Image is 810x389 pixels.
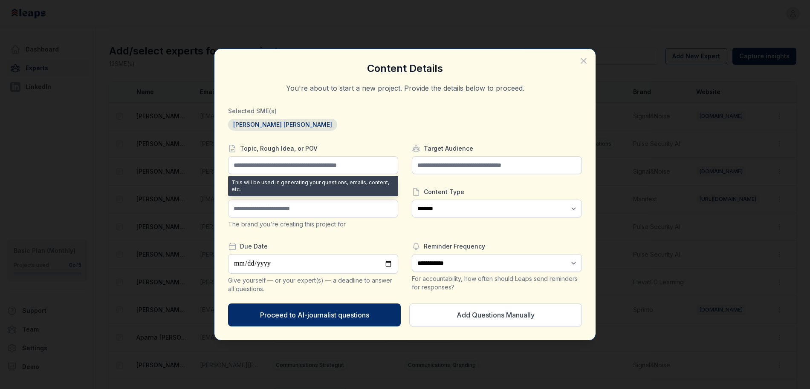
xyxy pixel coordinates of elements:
p: You're about to start a new project. Provide the details below to proceed. [228,83,582,93]
button: Proceed to AI-journalist questions [228,303,401,326]
label: Topic, Rough Idea, or POV [228,144,398,153]
div: Give yourself — or your expert(s) — a deadline to answer all questions. [228,276,398,293]
button: Add Questions Manually [409,303,582,326]
label: Target Audience [412,144,582,153]
label: Reminder Frequency [412,242,582,251]
h3: Content Details [228,63,582,74]
label: Due Date [228,242,398,251]
div: The brand you're creating this project for [228,220,398,229]
div: For accountability, how often should Leaps send reminders for responses? [412,275,582,292]
label: Content Type [412,188,582,196]
span: [PERSON_NAME] [PERSON_NAME] [228,119,337,131]
div: This will be used in generating your questions, emails, content, etc. [228,176,398,196]
h3: Selected SME(s) [228,107,582,115]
